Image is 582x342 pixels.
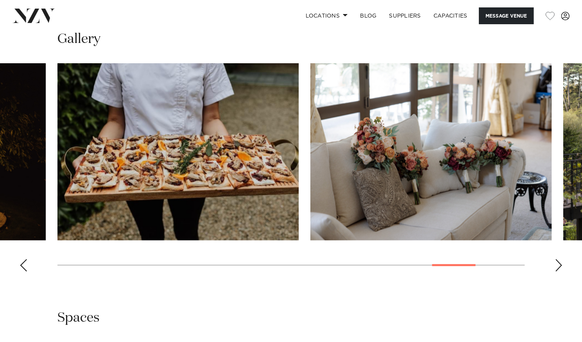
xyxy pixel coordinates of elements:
[57,309,100,326] h2: Spaces
[299,7,354,24] a: Locations
[479,7,534,24] button: Message Venue
[383,7,427,24] a: SUPPLIERS
[427,7,474,24] a: Capacities
[354,7,383,24] a: BLOG
[57,63,299,240] swiper-slide: 17 / 20
[57,30,100,48] h2: Gallery
[310,63,552,240] swiper-slide: 18 / 20
[13,9,55,23] img: nzv-logo.png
